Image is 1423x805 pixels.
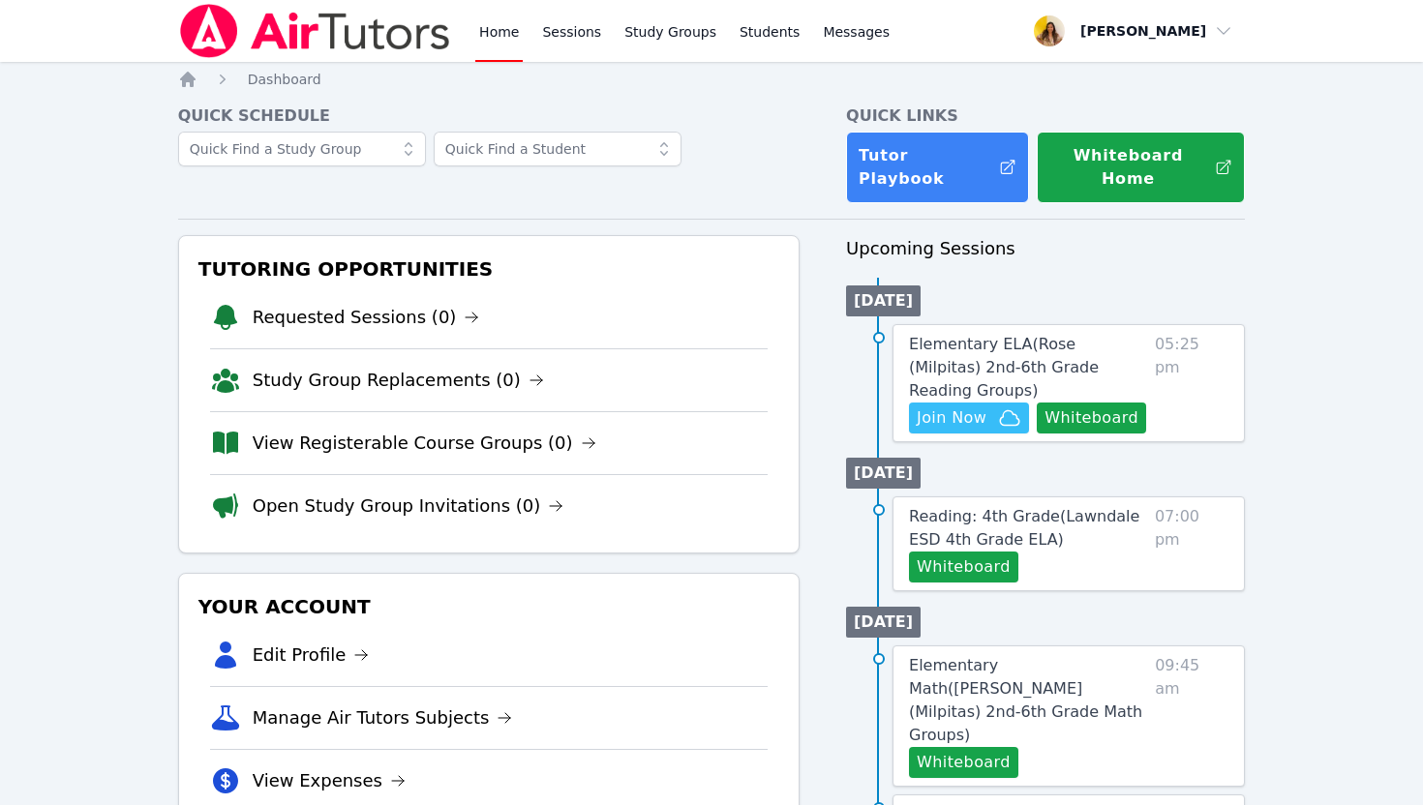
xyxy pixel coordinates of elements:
h4: Quick Links [846,104,1245,128]
nav: Breadcrumb [178,70,1246,89]
input: Quick Find a Study Group [178,132,426,166]
a: View Registerable Course Groups (0) [253,430,596,457]
h3: Tutoring Opportunities [195,252,783,286]
a: Requested Sessions (0) [253,304,480,331]
span: Elementary ELA ( Rose (Milpitas) 2nd-6th Grade Reading Groups ) [909,335,1099,400]
a: Edit Profile [253,641,370,669]
a: Manage Air Tutors Subjects [253,704,513,731]
h3: Upcoming Sessions [846,235,1245,262]
h3: Your Account [195,589,783,624]
span: Reading: 4th Grade ( Lawndale ESD 4th Grade ELA ) [909,507,1139,549]
span: Messages [823,22,890,42]
span: 09:45 am [1155,654,1228,778]
a: Study Group Replacements (0) [253,367,544,394]
input: Quick Find a Student [434,132,681,166]
img: Air Tutors [178,4,452,58]
a: Tutor Playbook [846,132,1029,203]
a: Reading: 4th Grade(Lawndale ESD 4th Grade ELA) [909,505,1147,552]
span: Elementary Math ( [PERSON_NAME] (Milpitas) 2nd-6th Grade Math Groups ) [909,656,1142,744]
button: Whiteboard [1037,402,1146,433]
a: Dashboard [248,70,321,89]
button: Whiteboard [909,747,1018,778]
span: Dashboard [248,72,321,87]
a: View Expenses [253,767,406,794]
li: [DATE] [846,607,921,638]
a: Elementary Math([PERSON_NAME] (Milpitas) 2nd-6th Grade Math Groups) [909,654,1147,747]
button: Join Now [909,402,1029,433]
h4: Quick Schedule [178,104,800,128]
span: 07:00 pm [1155,505,1228,582]
li: [DATE] [846,458,921,489]
span: 05:25 pm [1155,333,1228,433]
a: Open Study Group Invitations (0) [253,492,564,520]
a: Elementary ELA(Rose (Milpitas) 2nd-6th Grade Reading Groups) [909,333,1147,402]
li: [DATE] [846,285,921,316]
button: Whiteboard [909,552,1018,582]
button: Whiteboard Home [1037,132,1245,203]
span: Join Now [917,406,986,430]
